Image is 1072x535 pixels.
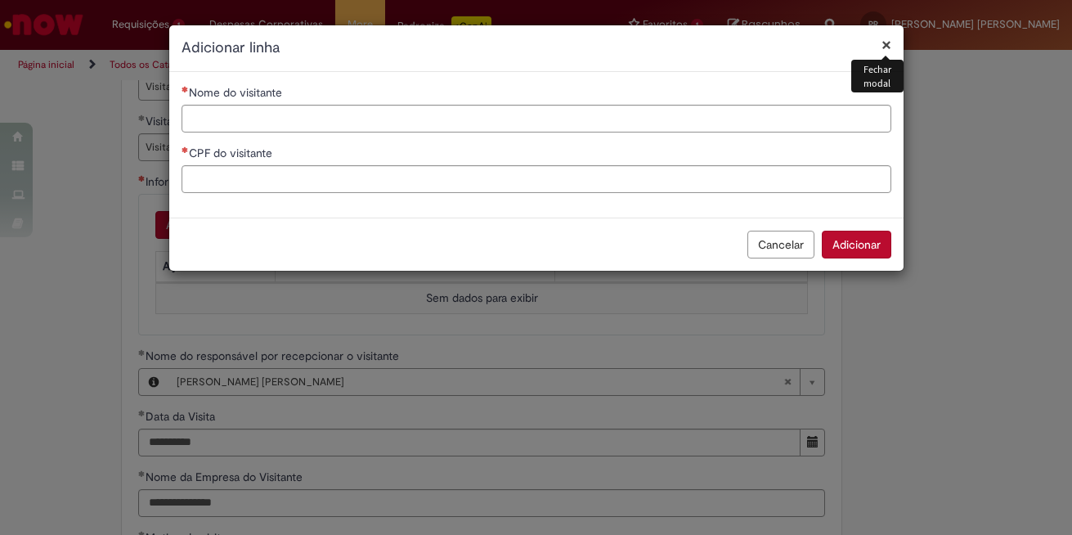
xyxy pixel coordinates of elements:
[822,231,891,259] button: Adicionar
[881,36,891,53] button: Fechar modal
[189,85,285,100] span: Nome do visitante
[182,105,891,133] input: Nome do visitante
[189,146,276,160] span: CPF do visitante
[851,60,904,92] div: Fechar modal
[182,86,189,92] span: Necessários
[182,165,891,193] input: CPF do visitante
[747,231,814,259] button: Cancelar
[182,146,189,153] span: Necessários
[182,38,891,59] h2: Adicionar linha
